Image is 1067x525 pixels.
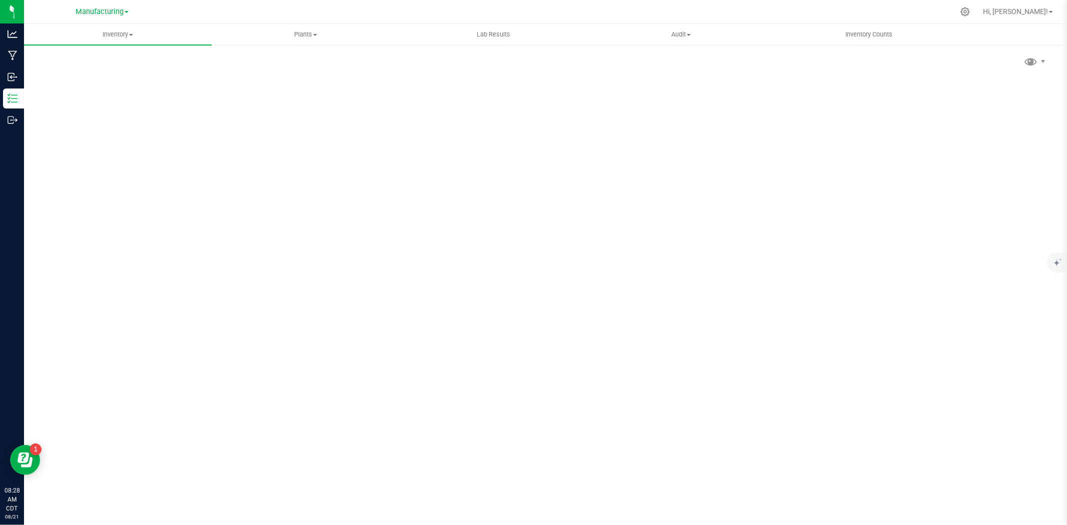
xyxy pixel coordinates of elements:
a: Audit [587,24,775,45]
p: 08:28 AM CDT [5,486,20,513]
span: Manufacturing [76,7,124,16]
inline-svg: Analytics [8,29,18,39]
span: Inventory Counts [832,30,906,39]
a: Lab Results [400,24,587,45]
iframe: Resource center unread badge [30,443,42,455]
div: Manage settings [959,7,971,16]
a: Inventory Counts [775,24,962,45]
inline-svg: Inbound [8,72,18,82]
span: Plants [212,30,399,39]
span: Lab Results [463,30,524,39]
inline-svg: Manufacturing [8,50,18,60]
a: Plants [212,24,399,45]
inline-svg: Inventory [8,93,18,103]
inline-svg: Outbound [8,115,18,125]
a: Inventory [24,24,212,45]
span: Hi, [PERSON_NAME]! [983,7,1048,15]
span: Audit [588,30,774,39]
p: 08/21 [5,513,20,520]
iframe: Resource center [10,445,40,475]
span: Inventory [24,30,212,39]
